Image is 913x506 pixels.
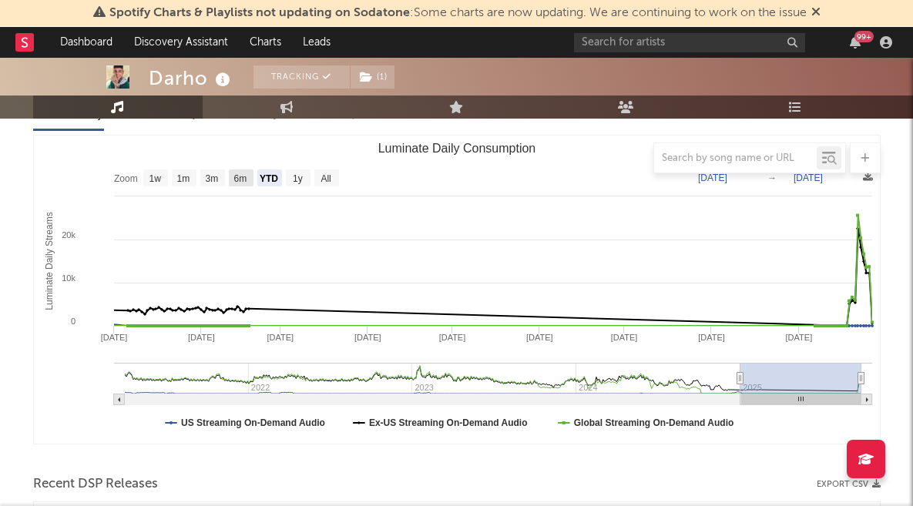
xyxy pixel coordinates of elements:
text: 20k [62,230,76,240]
text: [DATE] [698,333,725,342]
text: 1m [176,173,190,184]
span: Spotify Charts & Playlists not updating on Sodatone [109,7,410,19]
a: Discovery Assistant [123,27,239,58]
div: 99 + [854,31,874,42]
text: YTD [259,173,277,184]
text: 1y [293,173,303,184]
text: [DATE] [354,333,381,342]
a: Dashboard [49,27,123,58]
text: 3m [205,173,218,184]
text: [DATE] [785,333,812,342]
button: Export CSV [817,480,881,489]
text: [DATE] [438,333,465,342]
button: Tracking [253,65,350,89]
span: Recent DSP Releases [33,475,158,494]
text: [DATE] [267,333,294,342]
text: US Streaming On-Demand Audio [181,417,325,428]
text: [DATE] [794,173,823,183]
a: Charts [239,27,292,58]
text: All [321,173,331,184]
text: 0 [70,317,75,326]
button: (1) [351,65,394,89]
span: : Some charts are now updating. We are continuing to work on the issue [109,7,807,19]
text: Luminate Daily Consumption [378,142,535,155]
text: [DATE] [188,333,215,342]
a: Leads [292,27,341,58]
button: 99+ [850,36,861,49]
text: 10k [62,273,76,283]
text: 6m [233,173,247,184]
text: 1w [149,173,161,184]
text: Zoom [114,173,138,184]
input: Search for artists [574,33,805,52]
input: Search by song name or URL [654,152,817,165]
text: Ex-US Streaming On-Demand Audio [368,417,527,428]
text: → [767,173,777,183]
span: ( 1 ) [350,65,395,89]
svg: Luminate Daily Consumption [34,136,880,444]
div: Darho [149,65,234,91]
text: Global Streaming On-Demand Audio [573,417,733,428]
text: [DATE] [610,333,637,342]
text: [DATE] [100,333,127,342]
text: Luminate Daily Streams [43,212,54,310]
text: [DATE] [698,173,727,183]
text: [DATE] [526,333,553,342]
span: Dismiss [811,7,821,19]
